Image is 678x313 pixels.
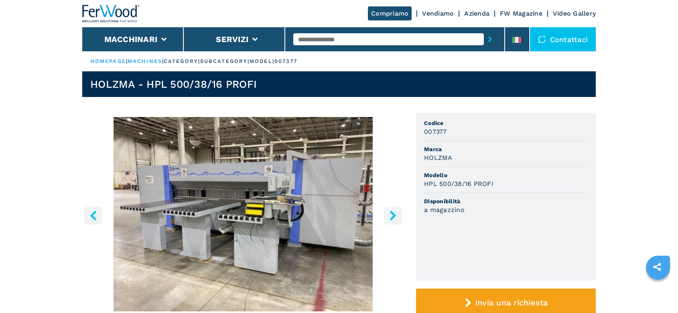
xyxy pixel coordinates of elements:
[82,5,140,22] img: Ferwood
[424,197,588,205] span: Disponibilità
[424,205,465,214] h3: a magazzino
[216,34,248,44] button: Servizi
[424,145,588,153] span: Marca
[82,117,404,311] img: Sezionatrice carico automatico HOLZMA HPL 500/38/16 PROFI
[647,257,667,277] a: sharethis
[164,58,200,65] p: category |
[538,35,546,43] img: Contattaci
[384,206,402,224] button: right-button
[104,34,158,44] button: Macchinari
[422,10,454,17] a: Vendiamo
[424,153,453,162] h3: HOLZMA
[200,58,250,65] p: subcategory |
[368,6,412,20] a: Compriamo
[274,58,298,65] p: 007377
[126,58,128,64] span: |
[424,179,493,188] h3: HPL 500/38/16 PROFI
[464,10,489,17] a: Azienda
[500,10,542,17] a: FW Magazine
[553,10,596,17] a: Video Gallery
[475,298,548,307] span: Invia una richiesta
[484,30,496,48] button: submit-button
[90,78,257,91] h1: HOLZMA - HPL 500/38/16 PROFI
[530,27,596,51] div: Contattaci
[82,117,404,311] div: Go to Slide 1
[424,127,447,136] h3: 007377
[90,58,126,64] a: HOMEPAGE
[84,206,102,224] button: left-button
[162,58,164,64] span: |
[424,119,588,127] span: Codice
[424,171,588,179] span: Modello
[250,58,274,65] p: model |
[128,58,162,64] a: machines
